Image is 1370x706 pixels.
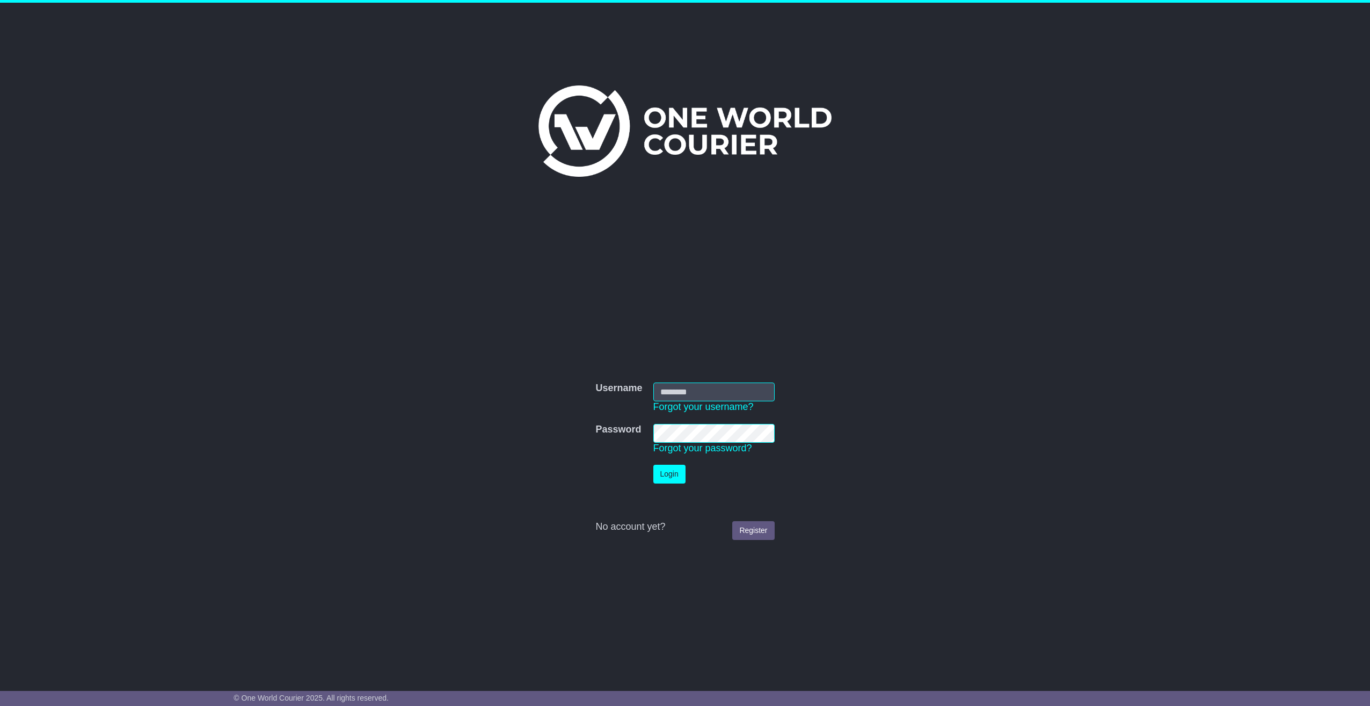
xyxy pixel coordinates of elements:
[538,85,832,177] img: One World
[653,465,686,484] button: Login
[653,443,752,453] a: Forgot your password?
[595,383,642,394] label: Username
[595,424,641,436] label: Password
[732,521,774,540] a: Register
[234,694,389,702] span: © One World Courier 2025. All rights reserved.
[653,401,754,412] a: Forgot your username?
[595,521,774,533] div: No account yet?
